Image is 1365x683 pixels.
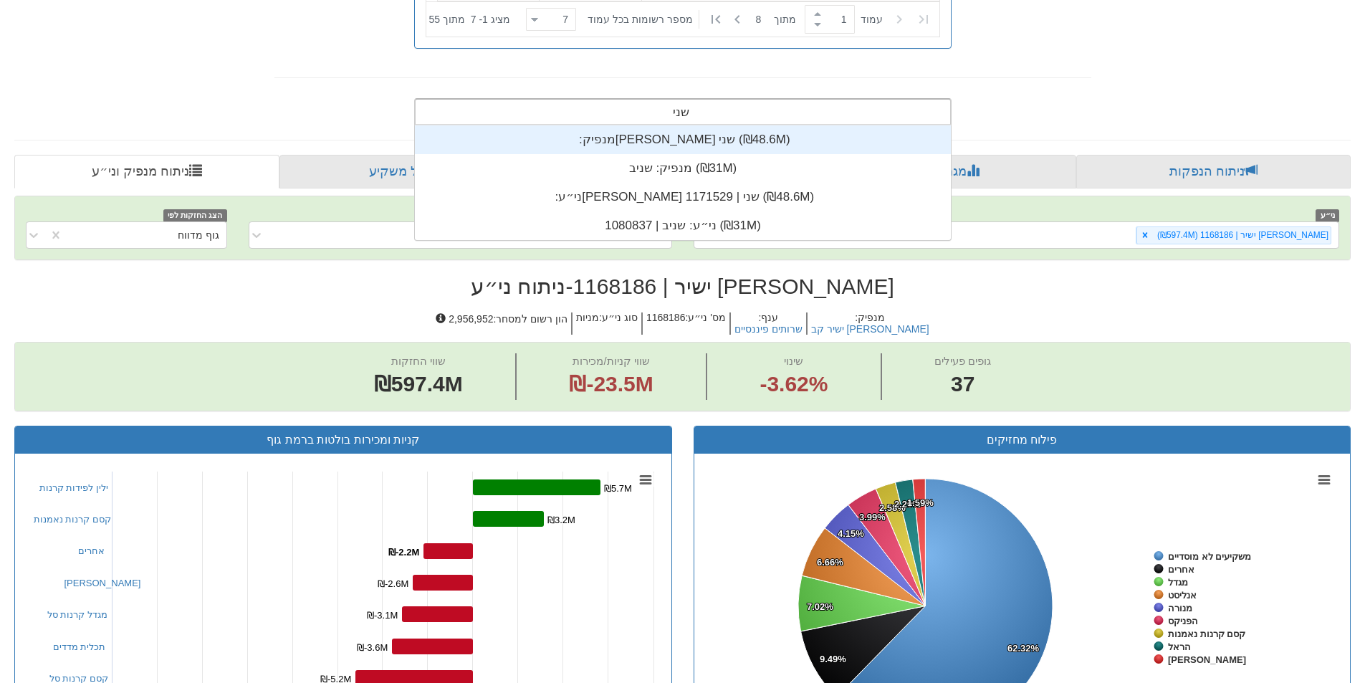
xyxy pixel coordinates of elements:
[573,355,649,367] span: שווי קניות/מכירות
[53,641,106,652] a: תכלית מדדים
[163,209,226,221] span: הצג החזקות לפי
[178,228,219,242] div: גוף מדווח
[879,502,906,513] tspan: 2.58%
[604,483,632,494] tspan: ₪5.7M
[1168,590,1197,601] tspan: אנליסט
[34,514,111,525] a: קסם קרנות נאמנות
[378,578,408,589] tspan: ₪-2.6M
[1316,209,1339,221] span: ני״ע
[734,324,803,335] button: שרותים פיננסיים
[47,609,107,620] a: מגדל קרנות סל
[588,12,693,27] span: ‏מספר רשומות בכל עמוד
[807,601,833,612] tspan: 7.02%
[26,434,661,446] h3: קניות ומכירות בולטות ברמת גוף
[784,355,803,367] span: שינוי
[641,312,729,335] h5: מס' ני״ע : 1168186
[1153,227,1331,244] div: [PERSON_NAME] ישיר | 1168186 (₪597.4M)
[64,578,141,588] a: [PERSON_NAME]
[820,654,846,664] tspan: 9.49%
[729,312,806,335] h5: ענף :
[571,312,641,335] h5: סוג ני״ע : מניות
[806,312,933,335] h5: מנפיק :
[1168,577,1188,588] tspan: מגדל
[415,125,951,154] div: מנפיק: ‏[PERSON_NAME] שני ‎(₪48.6M)‎
[811,324,929,335] button: [PERSON_NAME] ישיר קב
[1076,155,1351,189] a: ניתוח הנפקות
[760,369,828,400] span: -3.62%
[861,12,883,27] span: ‏עמוד
[415,125,951,240] div: grid
[756,12,774,27] span: 8
[1168,616,1198,626] tspan: הפניקס
[14,274,1351,298] h2: [PERSON_NAME] ישיר | 1168186 - ניתוח ני״ע
[1007,643,1040,654] tspan: 62.32%
[357,642,388,653] tspan: ₪-3.6M
[817,557,843,568] tspan: 6.66%
[894,499,921,510] tspan: 2.20%
[279,155,549,189] a: פרופיל משקיע
[1168,564,1194,575] tspan: אחרים
[367,610,398,621] tspan: ₪-3.1M
[705,434,1340,446] h3: פילוח מחזיקים
[415,211,951,240] div: ני״ע: ‏שניב | 1080837 ‎(₪31M)‎
[1168,641,1191,652] tspan: הראל
[374,372,463,396] span: ₪597.4M
[1168,654,1246,665] tspan: [PERSON_NAME]
[520,4,937,35] div: ‏ מתוך
[391,355,446,367] span: שווי החזקות
[1168,629,1245,639] tspan: קסם קרנות נאמנות
[1168,551,1251,562] tspan: משקיעים לא מוסדיים
[415,154,951,183] div: מנפיק: ‏שניב ‎(₪31M)‎
[388,547,419,558] tspan: ₪-2.2M
[547,515,575,525] tspan: ₪3.2M
[14,155,279,189] a: ניתוח מנפיק וני״ע
[415,183,951,211] div: ני״ע: ‏[PERSON_NAME] שני | 1171529 ‎(₪48.6M)‎
[907,497,934,508] tspan: 1.59%
[39,482,108,493] a: ילין לפידות קרנות
[569,372,653,396] span: ₪-23.5M
[78,545,105,556] a: אחרים
[934,369,991,400] span: 37
[1168,603,1192,613] tspan: מנורה
[429,4,510,35] div: ‏מציג 1 - 7 ‏ מתוך 55
[934,355,991,367] span: גופים פעילים
[859,512,886,522] tspan: 3.99%
[838,528,864,539] tspan: 4.15%
[432,312,571,335] h5: הון רשום למסחר : 2,956,952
